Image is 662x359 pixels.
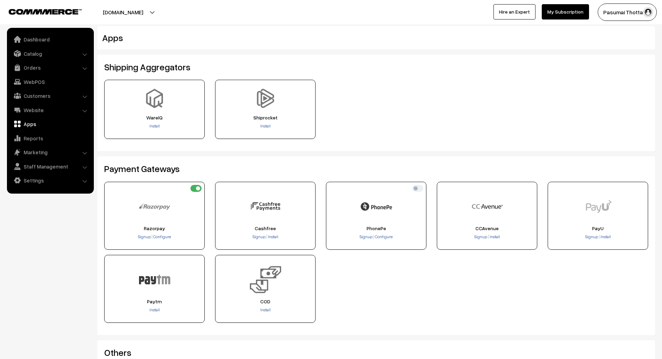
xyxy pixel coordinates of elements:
[550,234,646,241] div: |
[9,104,91,116] a: Website
[9,76,91,88] a: WebPOS
[9,61,91,74] a: Orders
[138,234,151,239] span: Signup
[102,32,557,43] h2: Apps
[585,234,599,239] a: Signup
[138,234,152,239] a: Signup
[439,226,535,231] span: CCAvenue
[218,299,313,304] span: COD
[542,4,589,19] a: My Subscription
[260,123,271,128] a: Install
[107,226,202,231] span: Razorpay
[104,163,648,174] h2: Payment Gateways
[107,299,202,304] span: Paytm
[79,3,167,21] button: [DOMAIN_NAME]
[328,226,424,231] span: PhonePe
[218,115,313,120] span: Shiprocket
[374,234,393,239] a: Configure
[9,146,91,158] a: Marketing
[139,264,170,295] img: Paytm
[489,234,500,239] a: Install
[9,89,91,102] a: Customers
[360,234,373,239] a: Signup
[9,33,91,46] a: Dashboard
[493,4,536,19] a: Hire an Expert
[600,234,611,239] span: Install
[328,234,424,241] div: |
[250,191,281,222] img: Cashfree
[9,174,91,187] a: Settings
[218,234,313,241] div: |
[550,226,646,231] span: PayU
[149,123,160,128] a: Install
[145,89,164,108] img: WareIQ
[250,264,281,295] img: COD
[104,347,648,358] h2: Others
[107,234,202,241] div: |
[149,307,160,312] a: Install
[598,3,657,21] button: Pasumai Thotta…
[107,115,202,120] span: WareIQ
[9,160,91,173] a: Staff Management
[582,191,614,222] img: PayU
[361,191,392,222] img: PhonePe
[153,234,171,239] a: Configure
[9,9,82,14] img: COMMMERCE
[490,234,500,239] span: Install
[9,7,70,15] a: COMMMERCE
[260,307,271,312] a: Install
[218,226,313,231] span: Cashfree
[9,132,91,145] a: Reports
[439,234,535,241] div: |
[474,234,488,239] a: Signup
[585,234,598,239] span: Signup
[9,118,91,130] a: Apps
[267,234,278,239] a: Install
[643,7,653,17] img: user
[253,234,266,239] a: Signup
[256,89,275,108] img: Shiprocket
[268,234,278,239] span: Install
[139,191,170,222] img: Razorpay
[600,234,611,239] a: Install
[9,47,91,60] a: Catalog
[472,191,503,222] img: CCAvenue
[104,62,648,72] h2: Shipping Aggregators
